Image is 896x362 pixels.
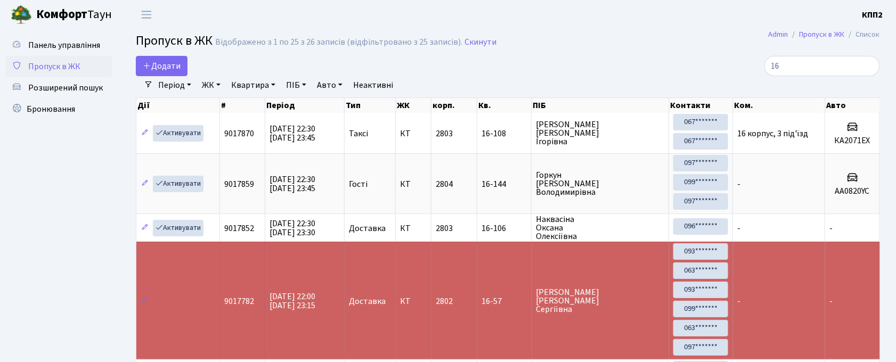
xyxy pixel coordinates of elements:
[482,129,527,138] span: 16-108
[5,77,112,98] a: Розширений пошук
[769,29,788,40] a: Admin
[845,29,880,40] li: Список
[270,174,315,194] span: [DATE] 22:30 [DATE] 23:45
[224,295,254,307] span: 9017782
[227,76,280,94] a: Квартира
[477,98,532,113] th: Кв.
[862,9,883,21] a: КПП2
[270,291,315,311] span: [DATE] 22:00 [DATE] 23:15
[532,98,670,113] th: ПІБ
[345,98,396,113] th: Тип
[753,23,896,46] nav: breadcrumb
[436,223,453,234] span: 2803
[536,215,664,241] span: Наквасіна Оксана Олексіївна
[28,82,103,94] span: Розширений пошук
[11,4,32,26] img: logo.png
[136,56,188,76] a: Додати
[536,171,664,196] span: Горкун [PERSON_NAME] Володимирівна
[270,123,315,144] span: [DATE] 22:30 [DATE] 23:45
[829,223,833,234] span: -
[734,98,826,113] th: Ком.
[153,176,203,192] a: Активувати
[28,39,100,51] span: Панель управління
[349,76,397,94] a: Неактивні
[400,180,427,188] span: КТ
[436,128,453,139] span: 2803
[764,56,880,76] input: Пошук...
[482,297,527,306] span: 16-57
[737,128,808,139] span: 16 корпус, 3 під'їзд
[536,120,664,146] span: [PERSON_NAME] [PERSON_NAME] Ігорівна
[215,37,462,47] div: Відображено з 1 по 25 з 26 записів (відфільтровано з 25 записів).
[270,218,315,238] span: [DATE] 22:30 [DATE] 23:30
[265,98,345,113] th: Період
[349,297,386,306] span: Доставка
[436,295,453,307] span: 2802
[153,220,203,236] a: Активувати
[36,6,112,24] span: Таун
[400,224,427,233] span: КТ
[153,125,203,142] a: Активувати
[143,60,181,72] span: Додати
[400,129,427,138] span: КТ
[28,61,80,72] span: Пропуск в ЖК
[829,295,833,307] span: -
[465,37,496,47] a: Скинути
[198,76,225,94] a: ЖК
[400,297,427,306] span: КТ
[224,128,254,139] span: 9017870
[224,178,254,190] span: 9017859
[737,223,740,234] span: -
[36,6,87,23] b: Комфорт
[670,98,734,113] th: Контакти
[136,31,213,50] span: Пропуск в ЖК
[482,180,527,188] span: 16-144
[5,56,112,77] a: Пропуск в ЖК
[482,224,527,233] span: 16-106
[436,178,453,190] span: 2804
[737,295,740,307] span: -
[829,136,875,146] h5: КА2071ЕХ
[349,129,368,138] span: Таксі
[737,178,740,190] span: -
[136,98,220,113] th: Дії
[5,35,112,56] a: Панель управління
[220,98,265,113] th: #
[349,224,386,233] span: Доставка
[224,223,254,234] span: 9017852
[313,76,347,94] a: Авто
[800,29,845,40] a: Пропуск в ЖК
[133,6,160,23] button: Переключити навігацію
[282,76,311,94] a: ПІБ
[27,103,75,115] span: Бронювання
[826,98,881,113] th: Авто
[829,186,875,196] h5: АА0820YС
[349,180,368,188] span: Гості
[5,98,112,120] a: Бронювання
[431,98,477,113] th: корп.
[536,288,664,314] span: [PERSON_NAME] [PERSON_NAME] Сергіївна
[154,76,196,94] a: Період
[396,98,432,113] th: ЖК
